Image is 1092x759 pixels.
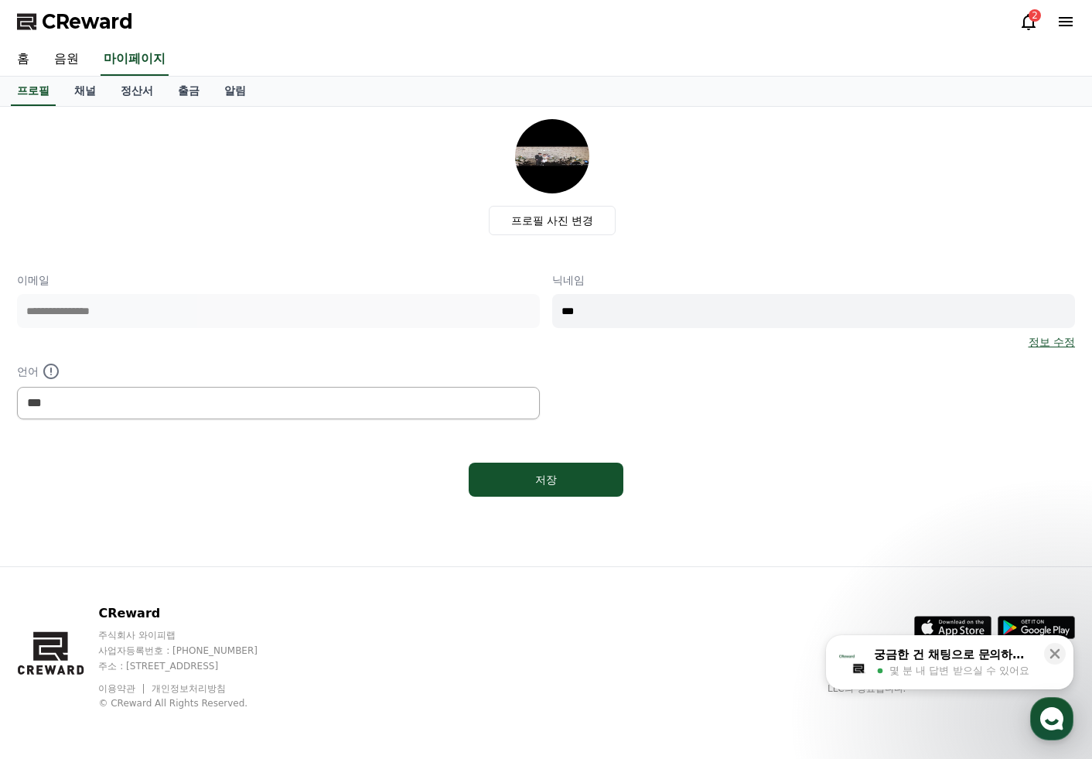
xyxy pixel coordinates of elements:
p: 주소 : [STREET_ADDRESS] [98,660,287,672]
a: 알림 [212,77,258,106]
span: 대화 [142,515,160,527]
a: CReward [17,9,133,34]
div: 2 [1029,9,1041,22]
a: 출금 [166,77,212,106]
a: 프로필 [11,77,56,106]
label: 프로필 사진 변경 [489,206,616,235]
p: 닉네임 [552,272,1075,288]
a: 마이페이지 [101,43,169,76]
a: 채널 [62,77,108,106]
a: 대화 [102,491,200,529]
a: 설정 [200,491,297,529]
p: 사업자등록번호 : [PHONE_NUMBER] [98,644,287,657]
span: 홈 [49,514,58,526]
a: 홈 [5,43,42,76]
a: 정산서 [108,77,166,106]
p: 주식회사 와이피랩 [98,629,287,641]
a: 정보 수정 [1029,334,1075,350]
p: CReward [98,604,287,623]
p: © CReward All Rights Reserved. [98,697,287,709]
a: 음원 [42,43,91,76]
a: 홈 [5,491,102,529]
p: 이메일 [17,272,540,288]
span: CReward [42,9,133,34]
p: 언어 [17,362,540,381]
a: 2 [1019,12,1038,31]
button: 저장 [469,463,623,497]
a: 이용약관 [98,683,147,694]
a: 개인정보처리방침 [152,683,226,694]
img: profile_image [515,119,589,193]
span: 설정 [239,514,258,526]
div: 저장 [500,472,592,487]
